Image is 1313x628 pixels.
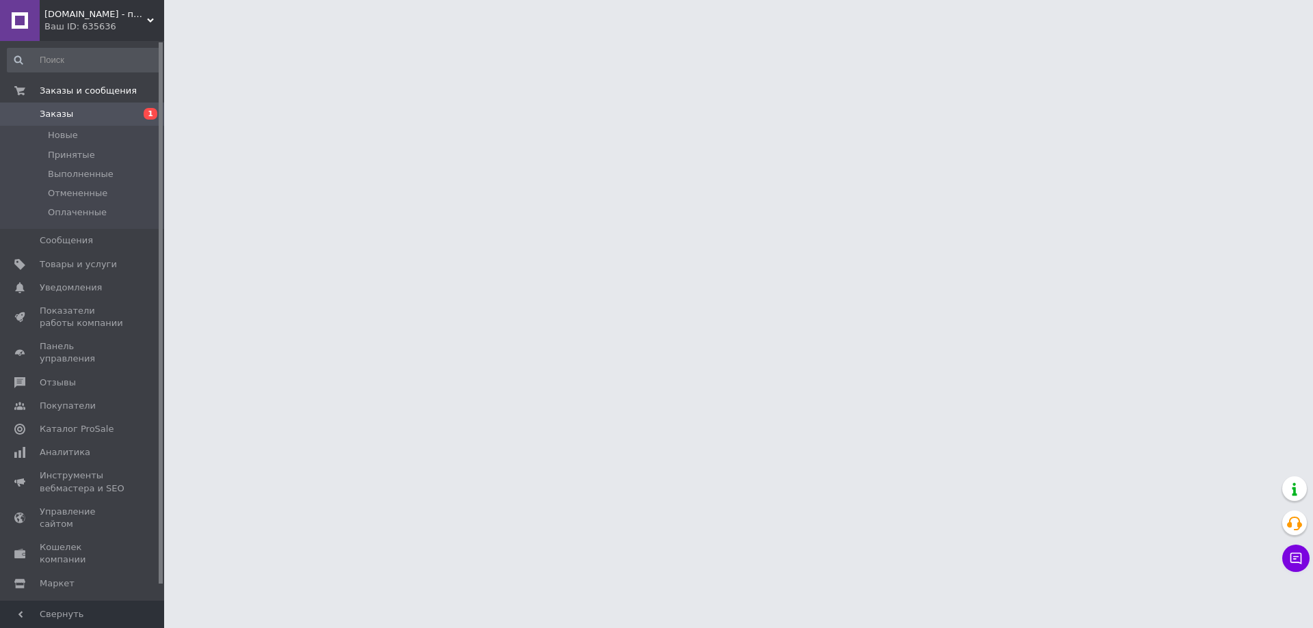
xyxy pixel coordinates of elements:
span: Заказы и сообщения [40,85,137,97]
span: Отзывы [40,377,76,389]
span: Выполненные [48,168,114,180]
span: Товары и услуги [40,258,117,271]
span: Аналитика [40,446,90,459]
span: Маркет [40,577,75,590]
span: Новые [48,129,78,141]
span: Принятые [48,149,95,161]
span: Отмененные [48,187,107,200]
span: Панель управления [40,340,127,365]
div: Ваш ID: 635636 [44,21,164,33]
span: Управление сайтом [40,506,127,530]
span: Уведомления [40,282,102,294]
span: 1 [144,108,157,120]
span: Покупатели [40,400,96,412]
span: skovoroda.com.ua - посуда, бытовая техника, текстиль [44,8,147,21]
span: Каталог ProSale [40,423,114,435]
button: Чат с покупателем [1282,545,1310,572]
span: Оплаченные [48,206,107,219]
span: Кошелек компании [40,541,127,566]
span: Заказы [40,108,73,120]
span: Сообщения [40,234,93,247]
span: Показатели работы компании [40,305,127,329]
input: Поиск [7,48,161,72]
span: Инструменты вебмастера и SEO [40,469,127,494]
